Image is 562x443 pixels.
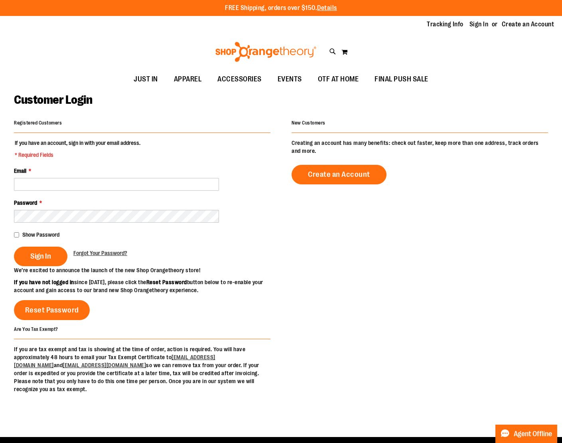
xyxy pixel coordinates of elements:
p: We’re excited to announce the launch of the new Shop Orangetheory store! [14,266,281,274]
a: Sign In [469,20,489,29]
a: Create an Account [502,20,554,29]
button: Sign In [14,247,67,266]
p: FREE Shipping, orders over $150. [225,4,337,13]
span: Show Password [22,231,59,238]
span: FINAL PUSH SALE [375,70,428,88]
span: JUST IN [134,70,158,88]
a: [EMAIL_ADDRESS][DOMAIN_NAME] [63,362,146,368]
span: APPAREL [174,70,202,88]
span: Password [14,200,37,206]
strong: Reset Password [146,279,187,285]
span: Reset Password [25,306,79,314]
p: since [DATE], please click the button below to re-enable your account and gain access to our bran... [14,278,281,294]
a: FINAL PUSH SALE [367,70,436,89]
a: Tracking Info [427,20,463,29]
img: npw-badge-icon-locked.svg [206,181,213,188]
strong: New Customers [292,120,325,126]
span: Customer Login [14,93,92,107]
span: * Required Fields [15,151,140,159]
span: Email [14,168,26,174]
a: ACCESSORIES [209,70,270,89]
img: Shop Orangetheory [214,42,317,62]
strong: If you have not logged in [14,279,74,285]
p: Creating an account has many benefits: check out faster, keep more than one address, track orders... [292,139,548,155]
a: Forgot Your Password? [73,249,127,257]
span: ACCESSORIES [217,70,262,88]
span: Sign In [30,252,51,261]
a: Details [317,4,337,12]
a: APPAREL [166,70,210,89]
span: Create an Account [308,170,370,179]
span: OTF AT HOME [318,70,359,88]
legend: If you have an account, sign in with your email address. [14,139,141,159]
strong: Are You Tax Exempt? [14,326,58,332]
a: Reset Password [14,300,90,320]
strong: Registered Customers [14,120,62,126]
button: Agent Offline [495,425,557,443]
a: EVENTS [270,70,310,89]
span: EVENTS [278,70,302,88]
p: If you are tax exempt and tax is showing at the time of order, action is required. You will have ... [14,345,270,393]
a: Create an Account [292,165,386,184]
span: Forgot Your Password? [73,250,127,256]
img: npw-badge-icon-locked.svg [206,213,213,220]
span: Agent Offline [514,430,552,438]
a: OTF AT HOME [310,70,367,89]
a: JUST IN [126,70,166,89]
